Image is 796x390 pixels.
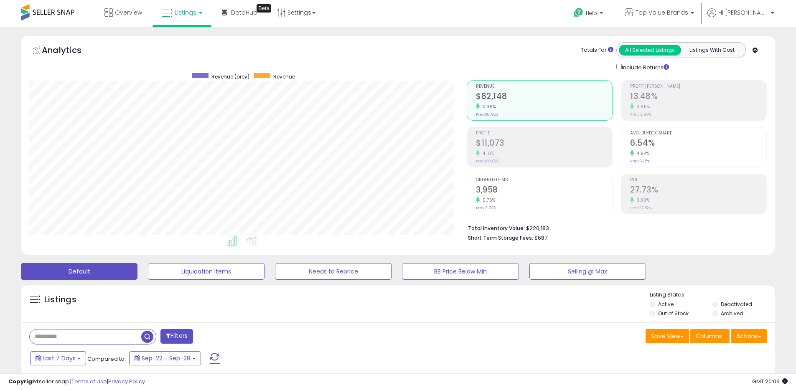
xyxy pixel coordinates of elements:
[581,46,613,54] div: Totals For
[658,310,689,317] label: Out of Stock
[402,263,519,280] button: BB Price Below Min
[630,205,651,210] small: Prev: 26.82%
[87,355,126,363] span: Compared to:
[718,8,768,17] span: Hi [PERSON_NAME]
[480,197,496,203] small: 0.76%
[636,8,688,17] span: Top Value Brands
[468,234,533,241] b: Short Term Storage Fees:
[468,223,760,233] li: $220,183
[108,377,145,385] a: Privacy Policy
[42,44,98,58] h5: Analytics
[630,84,766,89] span: Profit [PERSON_NAME]
[634,104,650,110] small: 3.85%
[476,178,612,182] span: Ordered Items
[44,294,76,306] h5: Listings
[630,138,766,149] h2: 6.54%
[731,329,767,343] button: Actions
[275,263,392,280] button: Needs to Reprice
[480,104,496,110] small: 0.36%
[257,4,271,13] div: Tooltip anchor
[30,351,86,365] button: Last 7 Days
[115,8,142,17] span: Overview
[630,185,766,196] h2: 27.73%
[721,301,752,308] label: Deactivated
[634,150,650,157] small: 4.64%
[476,138,612,149] h2: $11,073
[610,62,679,72] div: Include Returns
[476,185,612,196] h2: 3,958
[646,329,689,343] button: Save View
[658,301,674,308] label: Active
[630,112,651,117] small: Prev: 12.98%
[634,197,650,203] small: 3.39%
[630,131,766,136] span: Avg. Buybox Share
[721,310,743,317] label: Archived
[529,263,646,280] button: Selling @ Max
[567,1,611,27] a: Help
[586,10,597,17] span: Help
[480,150,494,157] small: 4.18%
[211,73,249,80] span: Revenue (prev)
[71,377,107,385] a: Terms of Use
[468,225,525,232] b: Total Inventory Value:
[43,354,76,362] span: Last 7 Days
[273,73,295,80] span: Revenue
[476,112,498,117] small: Prev: $81,853
[650,291,775,299] p: Listing States:
[175,8,196,17] span: Listings
[148,263,264,280] button: Liquidation Items
[21,263,137,280] button: Default
[690,329,730,343] button: Columns
[476,159,498,164] small: Prev: $10,628
[129,351,201,365] button: Sep-22 - Sep-28
[476,205,496,210] small: Prev: 3,928
[630,159,650,164] small: Prev: 6.25%
[752,377,788,385] span: 2025-10-6 20:09 GMT
[8,377,39,385] strong: Copyright
[696,332,722,340] span: Columns
[476,91,612,103] h2: $82,148
[630,91,766,103] h2: 13.48%
[534,234,547,242] span: $687
[686,373,767,381] div: Displaying 1 to 25 of 2071 items
[160,329,193,344] button: Filters
[619,45,681,56] button: All Selected Listings
[476,131,612,136] span: Profit
[476,84,612,89] span: Revenue
[681,45,743,56] button: Listings With Cost
[231,8,257,17] span: DataHub
[8,378,145,386] div: seller snap | |
[630,178,766,182] span: ROI
[573,8,584,18] i: Get Help
[142,354,191,362] span: Sep-22 - Sep-28
[707,8,774,27] a: Hi [PERSON_NAME]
